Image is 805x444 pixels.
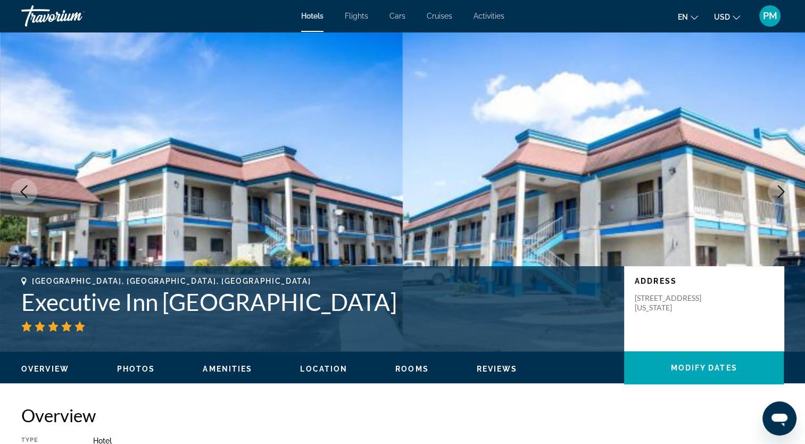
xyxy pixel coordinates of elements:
button: Modify Dates [624,351,784,384]
button: Change language [678,9,698,24]
h2: Overview [21,405,784,426]
button: Rooms [395,364,429,374]
button: Overview [21,364,69,374]
span: Modify Dates [670,364,737,372]
span: en [678,13,688,21]
button: Next image [768,178,794,205]
a: Cars [389,12,405,20]
span: [GEOGRAPHIC_DATA], [GEOGRAPHIC_DATA], [GEOGRAPHIC_DATA] [32,277,311,285]
button: Photos [117,364,155,374]
button: Location [300,364,347,374]
button: Amenities [203,364,252,374]
button: User Menu [756,5,784,27]
p: Address [635,277,773,285]
iframe: Button to launch messaging window [762,401,796,435]
button: Change currency [714,9,740,24]
button: Reviews [477,364,518,374]
a: Hotels [301,12,323,20]
h1: Executive Inn [GEOGRAPHIC_DATA] [21,288,613,316]
a: Travorium [21,2,128,30]
a: Activities [474,12,504,20]
span: PM [763,11,777,21]
button: Previous image [11,178,37,205]
p: [STREET_ADDRESS][US_STATE] [635,293,720,313]
a: Flights [345,12,368,20]
span: USD [714,13,730,21]
a: Cruises [427,12,452,20]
